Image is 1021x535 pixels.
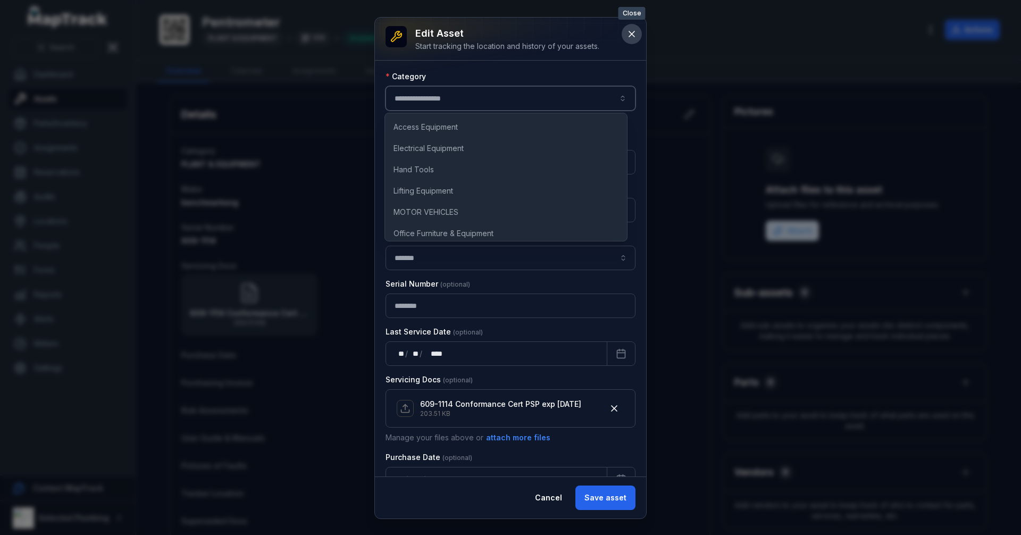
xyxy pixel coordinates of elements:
[486,432,551,444] button: attach more files
[394,186,453,196] span: Lifting Equipment
[395,474,405,484] div: day,
[394,228,493,239] span: Office Furniture & Equipment
[426,474,446,484] div: year,
[405,348,409,359] div: /
[618,7,646,20] span: Close
[420,348,423,359] div: /
[394,207,458,218] span: MOTOR VEHICLES
[409,474,423,484] div: month,
[386,246,635,270] input: asset-edit:cf[68832b05-6ea9-43b4-abb7-d68a6a59beaf]-label
[386,279,470,289] label: Serial Number
[415,41,599,52] div: Start tracking the location and history of your assets.
[394,164,434,175] span: Hand Tools
[394,122,458,132] span: Access Equipment
[394,143,464,154] span: Electrical Equipment
[607,341,635,366] button: Calendar
[386,452,472,463] label: Purchase Date
[423,474,426,484] div: /
[386,374,473,385] label: Servicing Docs
[420,409,581,418] p: 203.51 KB
[386,327,483,337] label: Last Service Date
[386,71,426,82] label: Category
[405,474,409,484] div: /
[409,348,420,359] div: month,
[575,486,635,510] button: Save asset
[423,348,443,359] div: year,
[420,399,581,409] p: 609-1114 Conformance Cert PSP exp [DATE]
[415,26,599,41] h3: Edit asset
[607,467,635,491] button: Calendar
[386,432,635,444] p: Manage your files above or
[395,348,405,359] div: day,
[526,486,571,510] button: Cancel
